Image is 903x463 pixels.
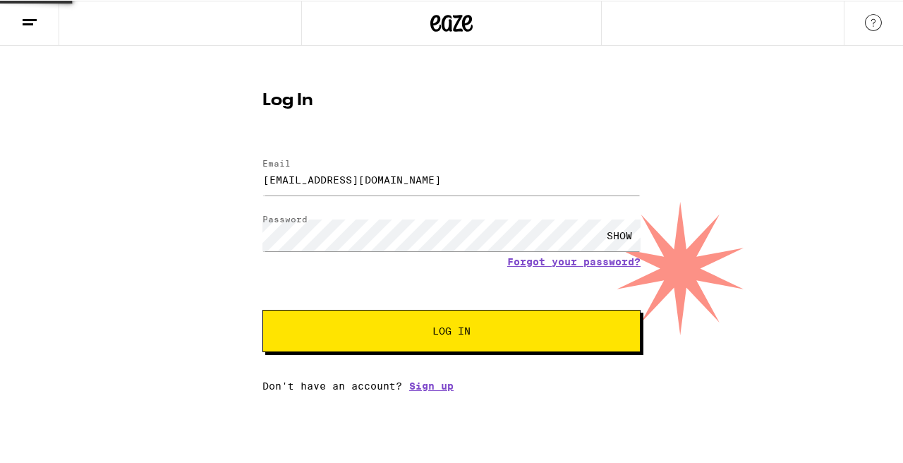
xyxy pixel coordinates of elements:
[262,309,641,351] button: Log In
[598,219,641,251] div: SHOW
[432,325,471,335] span: Log In
[262,214,308,223] label: Password
[262,380,641,391] div: Don't have an account?
[507,255,641,267] a: Forgot your password?
[262,158,291,167] label: Email
[262,92,641,109] h1: Log In
[409,380,454,391] a: Sign up
[262,163,641,195] input: Email
[8,10,102,21] span: Hi. Need any help?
